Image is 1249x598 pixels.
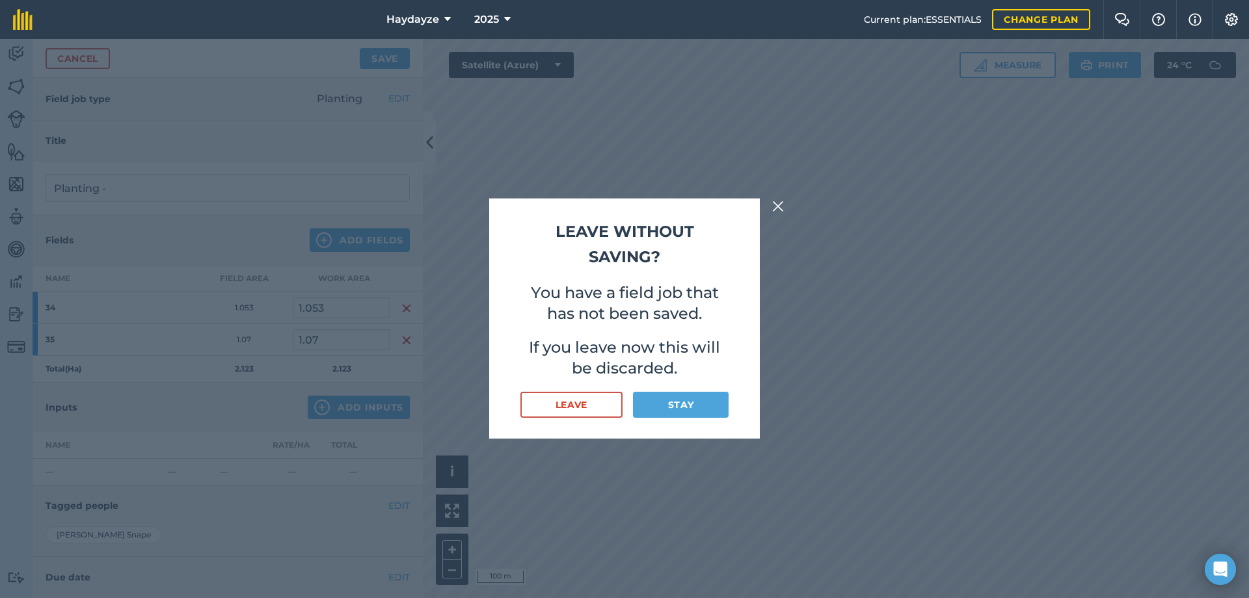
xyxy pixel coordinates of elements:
img: A question mark icon [1151,13,1166,26]
button: Leave [520,392,623,418]
div: Open Intercom Messenger [1205,554,1236,585]
p: If you leave now this will be discarded. [520,337,729,379]
p: You have a field job that has not been saved. [520,282,729,324]
span: Haydayze [386,12,439,27]
span: 2025 [474,12,499,27]
img: fieldmargin Logo [13,9,33,30]
a: Change plan [992,9,1090,30]
img: svg+xml;base64,PHN2ZyB4bWxucz0iaHR0cDovL3d3dy53My5vcmcvMjAwMC9zdmciIHdpZHRoPSIyMiIgaGVpZ2h0PSIzMC... [772,198,784,214]
span: Current plan : ESSENTIALS [864,12,982,27]
button: Stay [633,392,729,418]
img: A cog icon [1224,13,1239,26]
h2: Leave without saving? [520,219,729,269]
img: Two speech bubbles overlapping with the left bubble in the forefront [1114,13,1130,26]
img: svg+xml;base64,PHN2ZyB4bWxucz0iaHR0cDovL3d3dy53My5vcmcvMjAwMC9zdmciIHdpZHRoPSIxNyIgaGVpZ2h0PSIxNy... [1189,12,1202,27]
